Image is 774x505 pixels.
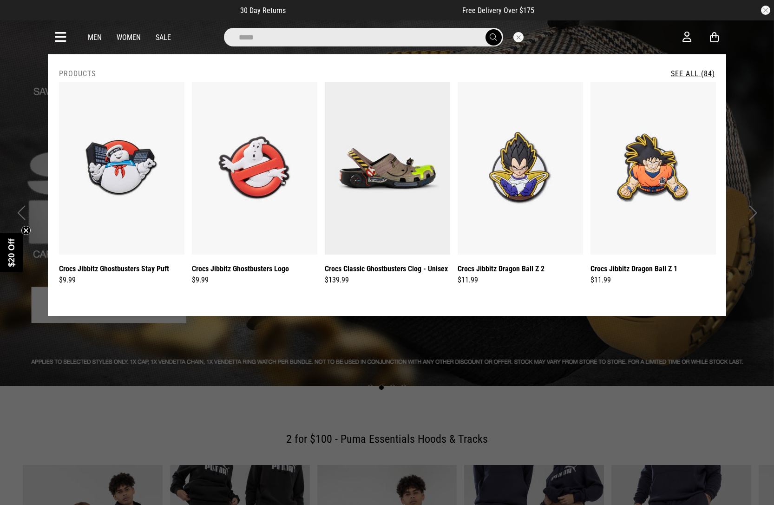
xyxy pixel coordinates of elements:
a: Crocs Jibbitz Ghostbusters Stay Puft [59,263,169,275]
div: $11.99 [590,275,716,286]
img: Crocs Jibbitz Dragon Ball Z 2 in Multi [458,82,583,255]
button: Close teaser [21,226,31,235]
div: $9.99 [59,275,184,286]
img: Crocs Jibbitz Dragon Ball Z 1 in Multi [590,82,716,255]
div: $139.99 [325,275,450,286]
button: Close search [513,32,524,42]
a: See All (84) [671,69,715,78]
div: $9.99 [192,275,317,286]
div: $11.99 [458,275,583,286]
img: Crocs Jibbitz Ghostbusters Stay Puft in Multi [59,82,184,255]
img: Crocs Jibbitz Ghostbusters Logo in Multi [192,82,317,255]
a: Crocs Jibbitz Dragon Ball Z 2 [458,263,544,275]
span: 30 Day Returns [240,6,286,15]
a: Crocs Classic Ghostbusters Clog - Unisex [325,263,448,275]
iframe: Customer reviews powered by Trustpilot [304,6,444,15]
img: Crocs Classic Ghostbusters Clog - Unisex in Multi [325,82,450,255]
a: Sale [156,33,171,42]
a: Crocs Jibbitz Dragon Ball Z 1 [590,263,677,275]
a: Women [117,33,141,42]
a: Crocs Jibbitz Ghostbusters Logo [192,263,289,275]
span: $20 Off [7,238,16,267]
span: Free Delivery Over $175 [462,6,534,15]
a: Men [88,33,102,42]
h2: Products [59,69,96,78]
